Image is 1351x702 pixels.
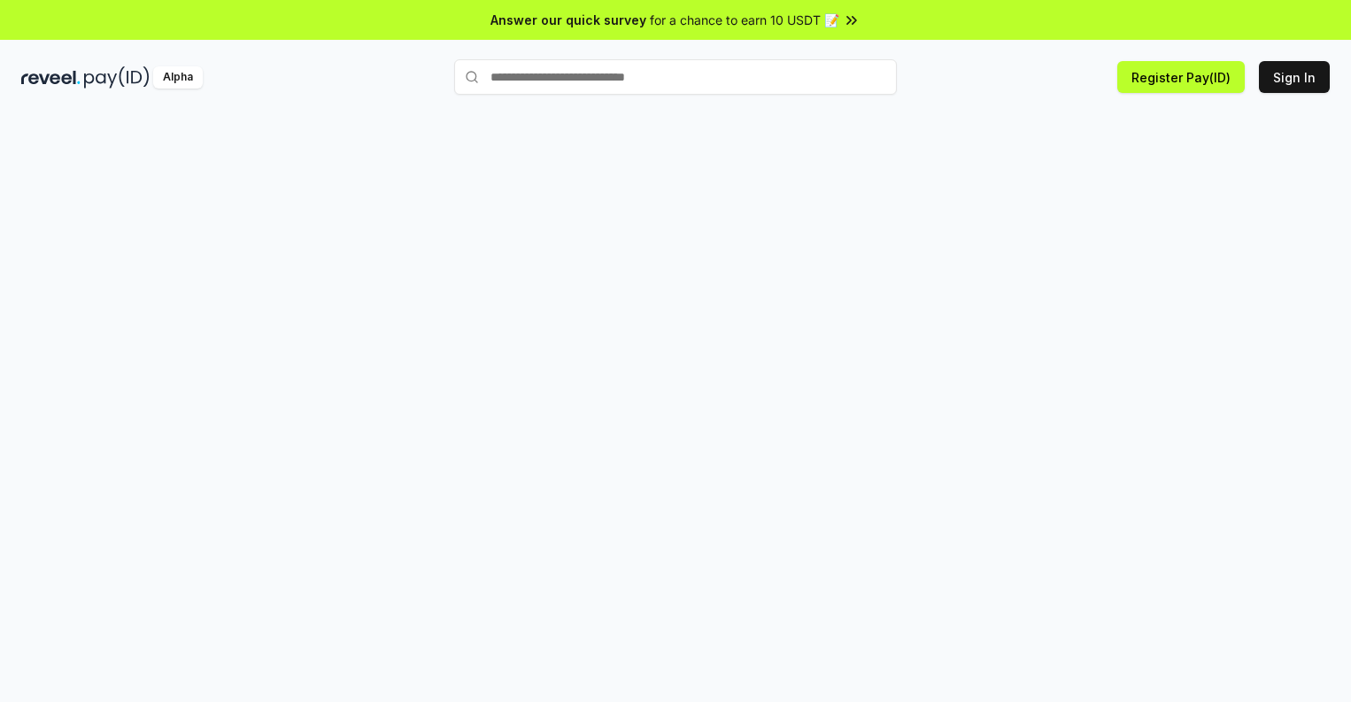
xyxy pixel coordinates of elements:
[650,11,839,29] span: for a chance to earn 10 USDT 📝
[84,66,150,89] img: pay_id
[21,66,81,89] img: reveel_dark
[490,11,646,29] span: Answer our quick survey
[1117,61,1245,93] button: Register Pay(ID)
[153,66,203,89] div: Alpha
[1259,61,1330,93] button: Sign In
